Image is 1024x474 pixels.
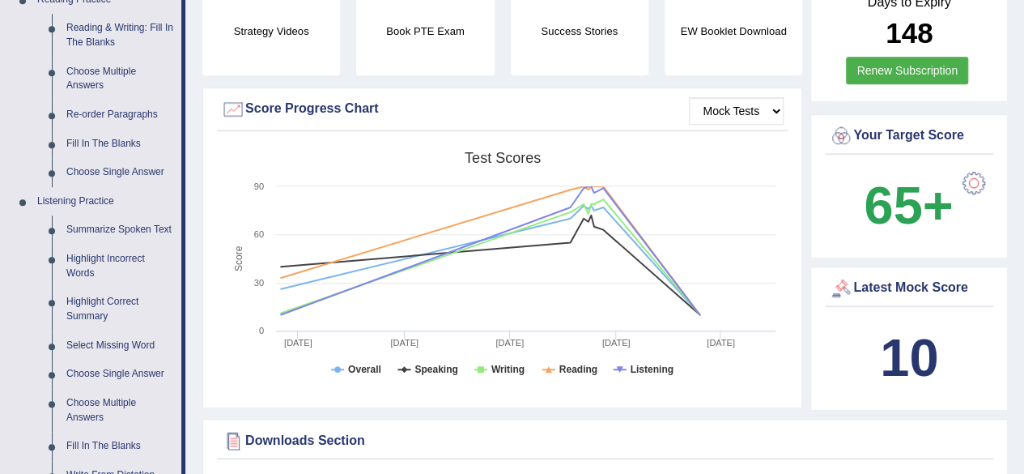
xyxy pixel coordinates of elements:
tspan: [DATE] [390,338,419,348]
div: Downloads Section [221,429,989,453]
a: Re-order Paragraphs [59,100,181,130]
h4: EW Booklet Download [665,23,802,40]
a: Choose Single Answer [59,360,181,389]
div: Your Target Score [829,124,989,148]
a: Choose Multiple Answers [59,58,181,100]
text: 0 [259,326,264,335]
tspan: Writing [491,364,525,375]
tspan: Reading [559,364,597,375]
text: 30 [254,278,264,288]
h4: Success Stories [511,23,648,40]
h4: Book PTE Exam [356,23,494,40]
a: Listening Practice [30,187,181,216]
tspan: [DATE] [707,338,735,348]
text: 60 [254,229,264,239]
a: Fill In The Blanks [59,130,181,159]
text: 90 [254,181,264,191]
a: Highlight Incorrect Words [59,245,181,288]
tspan: [DATE] [602,338,631,348]
div: Score Progress Chart [221,97,784,122]
tspan: Score [233,246,244,271]
tspan: [DATE] [495,338,524,348]
b: 10 [880,328,938,387]
tspan: Speaking [414,364,457,375]
a: Summarize Spoken Text [59,216,181,245]
div: Latest Mock Score [829,276,989,301]
tspan: Test scores [465,150,541,166]
a: Choose Multiple Answers [59,389,181,432]
a: Select Missing Word [59,331,181,361]
tspan: [DATE] [284,338,312,348]
h4: Strategy Videos [202,23,340,40]
a: Reading & Writing: Fill In The Blanks [59,14,181,57]
a: Highlight Correct Summary [59,288,181,331]
a: Renew Subscription [846,57,968,84]
a: Fill In The Blanks [59,432,181,461]
b: 148 [886,17,933,49]
tspan: Listening [631,364,673,375]
tspan: Overall [348,364,381,375]
b: 65+ [864,176,953,235]
a: Choose Single Answer [59,158,181,187]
